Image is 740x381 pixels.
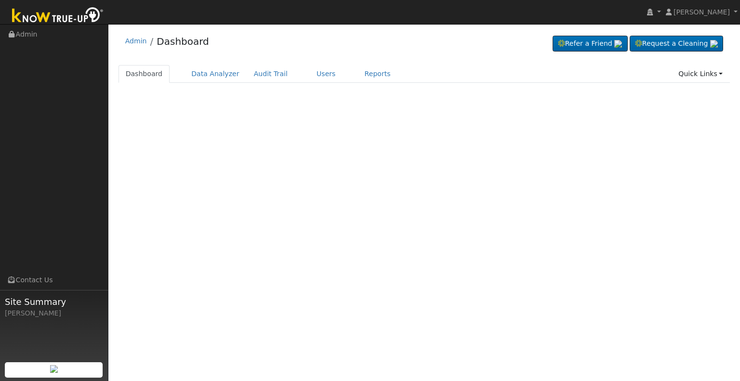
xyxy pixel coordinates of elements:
span: Site Summary [5,295,103,308]
span: [PERSON_NAME] [674,8,730,16]
img: retrieve [614,40,622,48]
a: Audit Trail [247,65,295,83]
a: Dashboard [157,36,209,47]
a: Admin [125,37,147,45]
a: Users [309,65,343,83]
a: Refer a Friend [553,36,628,52]
a: Dashboard [119,65,170,83]
a: Quick Links [671,65,730,83]
a: Reports [357,65,398,83]
a: Request a Cleaning [630,36,723,52]
div: [PERSON_NAME] [5,308,103,318]
img: retrieve [710,40,718,48]
a: Data Analyzer [184,65,247,83]
img: retrieve [50,365,58,373]
img: Know True-Up [7,5,108,27]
